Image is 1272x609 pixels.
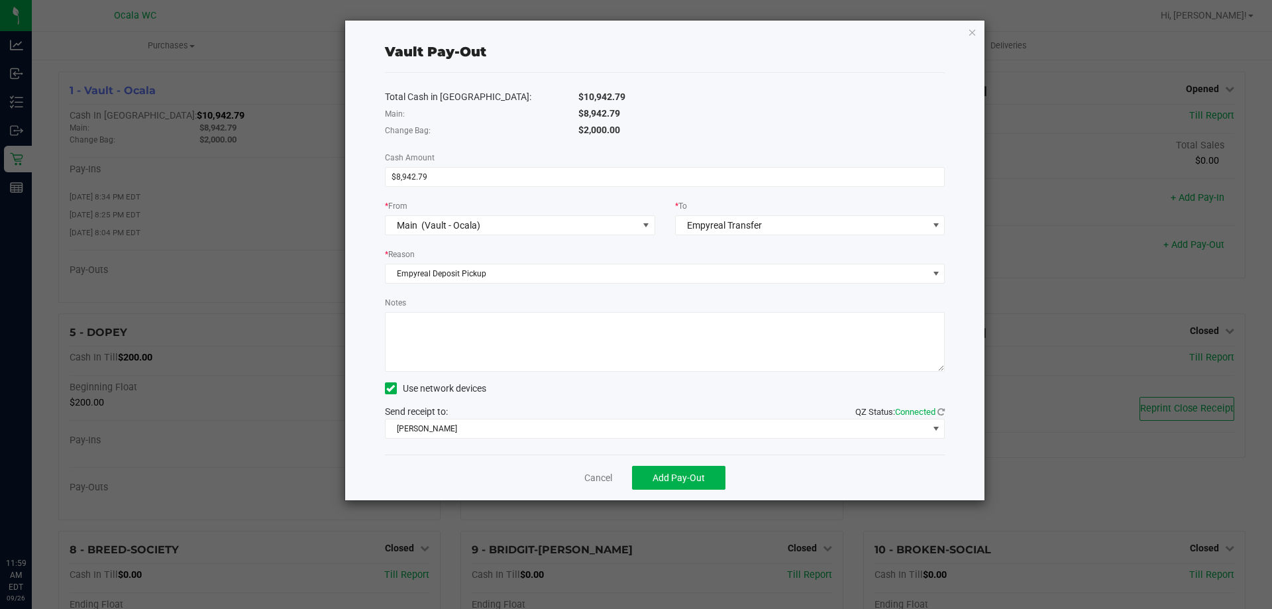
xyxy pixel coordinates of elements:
label: Use network devices [385,382,486,396]
span: $2,000.00 [578,125,620,135]
span: [PERSON_NAME] [386,419,928,438]
span: Change Bag: [385,126,431,135]
span: Main [397,220,417,231]
span: Send receipt to: [385,406,448,417]
label: From [385,200,407,212]
span: Empyreal Deposit Pickup [386,264,928,283]
span: Cash Amount [385,153,435,162]
span: Add Pay-Out [653,472,705,483]
span: (Vault - Ocala) [421,220,480,231]
label: To [675,200,687,212]
button: Add Pay-Out [632,466,725,490]
span: QZ Status: [855,407,945,417]
iframe: Resource center [13,503,53,543]
a: Cancel [584,471,612,485]
span: Main: [385,109,405,119]
label: Reason [385,249,415,260]
span: $8,942.79 [578,108,620,119]
span: Empyreal Transfer [687,220,762,231]
label: Notes [385,297,406,309]
span: Total Cash in [GEOGRAPHIC_DATA]: [385,91,531,102]
span: $10,942.79 [578,91,625,102]
span: Connected [895,407,935,417]
div: Vault Pay-Out [385,42,486,62]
